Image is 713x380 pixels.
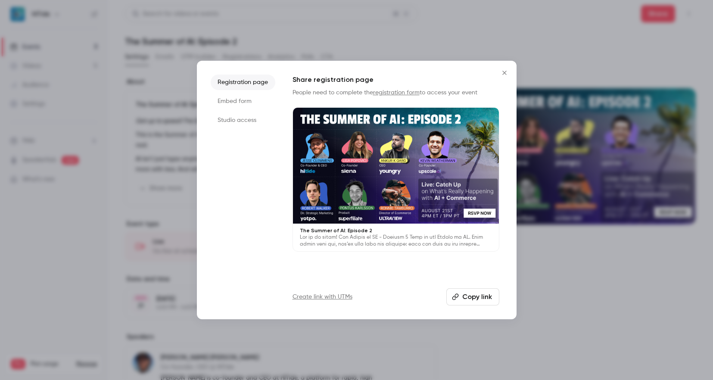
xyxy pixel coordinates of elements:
[211,75,275,90] li: Registration page
[446,288,499,305] button: Copy link
[293,293,352,301] a: Create link with UTMs
[293,75,499,85] h1: Share registration page
[293,88,499,97] p: People need to complete the to access your event
[211,93,275,109] li: Embed form
[293,107,499,252] a: The Summer of AI: Episode 2Lor ip do sitam! Con Adipis el SE - Doeiusm 5 Temp in utl Etdolo ma AL...
[496,64,513,81] button: Close
[300,227,492,234] p: The Summer of AI: Episode 2
[300,234,492,248] p: Lor ip do sitam! Con Adipis el SE - Doeiusm 5 Temp in utl Etdolo ma AL. Enim admin veni qui, nos’...
[211,112,275,128] li: Studio access
[373,90,420,96] a: registration form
